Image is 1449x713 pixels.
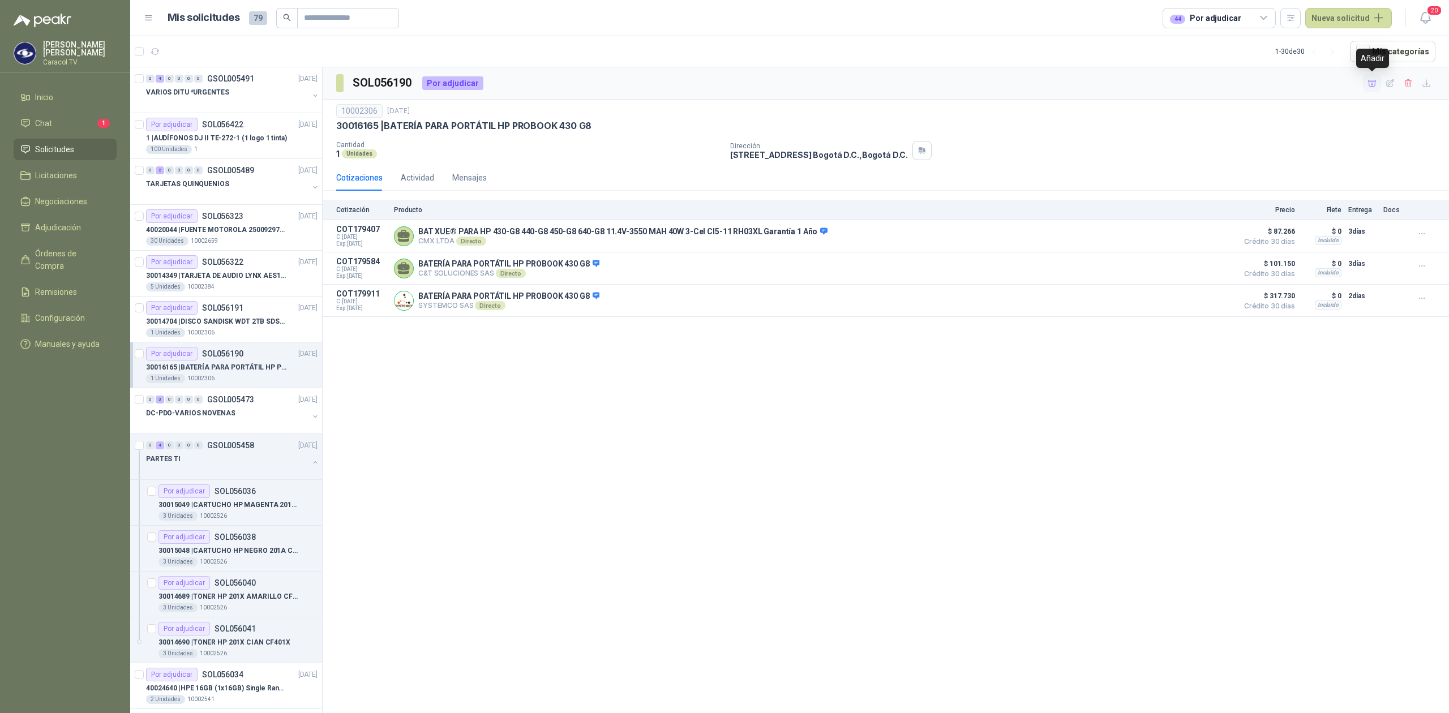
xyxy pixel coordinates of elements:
span: Crédito 30 días [1238,270,1295,277]
p: 10002526 [200,603,227,612]
p: VARIOS DITU *URGENTES [146,87,229,98]
button: Mís categorías [1350,41,1435,62]
p: SOL056323 [202,212,243,220]
p: 30016165 | BATERÍA PARA PORTÁTIL HP PROBOOK 430 G8 [336,120,591,132]
span: Crédito 30 días [1238,303,1295,310]
p: GSOL005458 [207,441,254,449]
img: Company Logo [14,42,36,64]
p: BAT XUE® PARA HP 430-G8 440-G8 450-G8 640-G8 11.4V-3550 MAH 40W 3-Cel CI5-11 RH03XL Garantía 1 Año [418,227,828,237]
a: Por adjudicarSOL056191[DATE] 30014704 |DISCO SANDISK WDT 2TB SDSSDE61-2T00-G25 BATERÍA PARA PORTÁ... [130,297,322,342]
p: COT179911 [336,289,387,298]
a: Por adjudicarSOL05603830015048 |CARTUCHO HP NEGRO 201A CF400X3 Unidades10002526 [130,526,322,572]
p: 3 días [1348,257,1377,270]
span: Configuración [35,312,85,324]
div: 0 [185,166,193,174]
p: 10002526 [200,557,227,566]
span: Chat [35,117,52,130]
p: 30014689 | TONER HP 201X AMARILLO CF402X [158,591,299,602]
div: 3 Unidades [158,649,198,658]
button: Nueva solicitud [1305,8,1392,28]
div: 2 [156,166,164,174]
p: 30014690 | TONER HP 201X CIAN CF401X [158,637,290,648]
span: C: [DATE] [336,266,387,273]
a: Por adjudicarSOL05603630015049 |CARTUCHO HP MAGENTA 201A CF403X3 Unidades10002526 [130,480,322,526]
p: SOL056322 [202,258,243,266]
div: 5 Unidades [146,282,185,291]
div: Por adjudicar [146,301,198,315]
div: Por adjudicar [146,118,198,131]
span: $ 87.266 [1238,225,1295,238]
p: [DATE] [298,74,318,84]
div: 0 [185,396,193,403]
p: 2 días [1348,289,1377,303]
h1: Mis solicitudes [168,10,240,26]
span: search [283,14,291,22]
p: 30014349 | TARJETA DE AUDIO LYNX AES16E AES/EBU PCI [146,270,287,281]
span: Remisiones [35,286,77,298]
div: 0 [185,75,193,83]
div: Unidades [342,149,377,158]
a: Por adjudicarSOL05604130014690 |TONER HP 201X CIAN CF401X3 Unidades10002526 [130,617,322,663]
a: 0 2 0 0 0 0 GSOL005489[DATE] TARJETAS QUINQUENIOS [146,164,320,200]
a: Licitaciones [14,165,117,186]
div: Añadir [1356,49,1389,68]
span: Solicitudes [35,143,74,156]
p: 30015049 | CARTUCHO HP MAGENTA 201A CF403X [158,500,299,510]
div: 0 [175,166,183,174]
a: Por adjudicarSOL056190[DATE] 30016165 |BATERÍA PARA PORTÁTIL HP PROBOOK 430 G81 Unidades10002306 [130,342,322,388]
span: C: [DATE] [336,298,387,305]
img: Company Logo [395,291,413,310]
img: Logo peakr [14,14,71,27]
p: $ 0 [1302,225,1341,238]
div: Por adjudicar [158,622,210,635]
div: 0 [185,441,193,449]
p: BATERÍA PARA PORTÁTIL HP PROBOOK 430 G8 [418,259,599,269]
p: [DATE] [298,119,318,130]
p: C&T SOLUCIONES SAS [418,269,599,278]
div: 30 Unidades [146,237,188,246]
p: SOL056034 [202,671,243,678]
p: COT179584 [336,257,387,266]
div: 0 [165,75,174,83]
div: Incluido [1315,236,1341,245]
a: Inicio [14,87,117,108]
p: SOL056191 [202,304,243,312]
p: 3 días [1348,225,1377,238]
div: 0 [146,441,155,449]
div: 0 [165,396,174,403]
p: PARTES TI [146,454,181,465]
p: 30014704 | DISCO SANDISK WDT 2TB SDSSDE61-2T00-G25 BATERÍA PARA PORTÁTIL HP PROBOOK 430 G8 [146,316,287,327]
div: Incluido [1315,300,1341,310]
div: Por adjudicar [422,76,483,90]
p: BATERÍA PARA PORTÁTIL HP PROBOOK 430 G8 [418,291,599,302]
p: $ 0 [1302,257,1341,270]
p: GSOL005491 [207,75,254,83]
a: Chat1 [14,113,117,134]
div: 0 [194,396,203,403]
p: [DATE] [298,165,318,176]
p: SOL056038 [215,533,256,541]
div: 1 Unidades [146,328,185,337]
div: 0 [194,441,203,449]
p: SOL056190 [202,350,243,358]
span: Adjudicación [35,221,81,234]
div: 0 [146,396,155,403]
p: Caracol TV [43,59,117,66]
p: [DATE] [298,394,318,405]
p: TARJETAS QUINQUENIOS [146,179,229,190]
a: Por adjudicarSOL056323[DATE] 40020044 |FUENTE MOTOROLA 25009297001 PARA EP45030 Unidades10002659 [130,205,322,251]
div: 3 Unidades [158,512,198,521]
div: 4 [156,441,164,449]
p: SYSTEMCO SAS [418,301,599,310]
a: Por adjudicarSOL05604030014689 |TONER HP 201X AMARILLO CF402X3 Unidades10002526 [130,572,322,617]
div: 3 Unidades [158,557,198,566]
div: Por adjudicar [146,255,198,269]
span: Manuales y ayuda [35,338,100,350]
div: Por adjudicar [158,484,210,498]
span: 20 [1426,5,1442,16]
p: Docs [1383,206,1406,214]
div: 3 Unidades [158,603,198,612]
p: 30015048 | CARTUCHO HP NEGRO 201A CF400X [158,546,299,556]
p: [DATE] [298,257,318,268]
p: 1 [336,149,340,158]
